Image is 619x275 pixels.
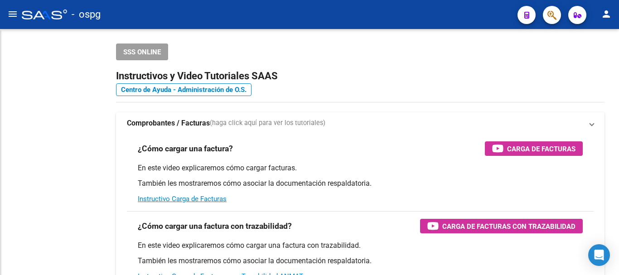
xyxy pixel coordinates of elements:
[116,83,251,96] a: Centro de Ayuda - Administración de O.S.
[485,141,583,156] button: Carga de Facturas
[116,43,168,60] button: SSS ONLINE
[138,142,233,155] h3: ¿Cómo cargar una factura?
[72,5,101,24] span: - ospg
[210,118,325,128] span: (haga click aquí para ver los tutoriales)
[116,68,604,85] h2: Instructivos y Video Tutoriales SAAS
[138,241,583,251] p: En este video explicaremos cómo cargar una factura con trazabilidad.
[442,221,575,232] span: Carga de Facturas con Trazabilidad
[588,244,610,266] div: Open Intercom Messenger
[138,220,292,232] h3: ¿Cómo cargar una factura con trazabilidad?
[138,163,583,173] p: En este video explicaremos cómo cargar facturas.
[127,118,210,128] strong: Comprobantes / Facturas
[420,219,583,233] button: Carga de Facturas con Trazabilidad
[138,179,583,188] p: También les mostraremos cómo asociar la documentación respaldatoria.
[116,112,604,134] mat-expansion-panel-header: Comprobantes / Facturas(haga click aquí para ver los tutoriales)
[123,48,161,56] span: SSS ONLINE
[507,143,575,154] span: Carga de Facturas
[138,195,227,203] a: Instructivo Carga de Facturas
[601,9,612,19] mat-icon: person
[7,9,18,19] mat-icon: menu
[138,256,583,266] p: También les mostraremos cómo asociar la documentación respaldatoria.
